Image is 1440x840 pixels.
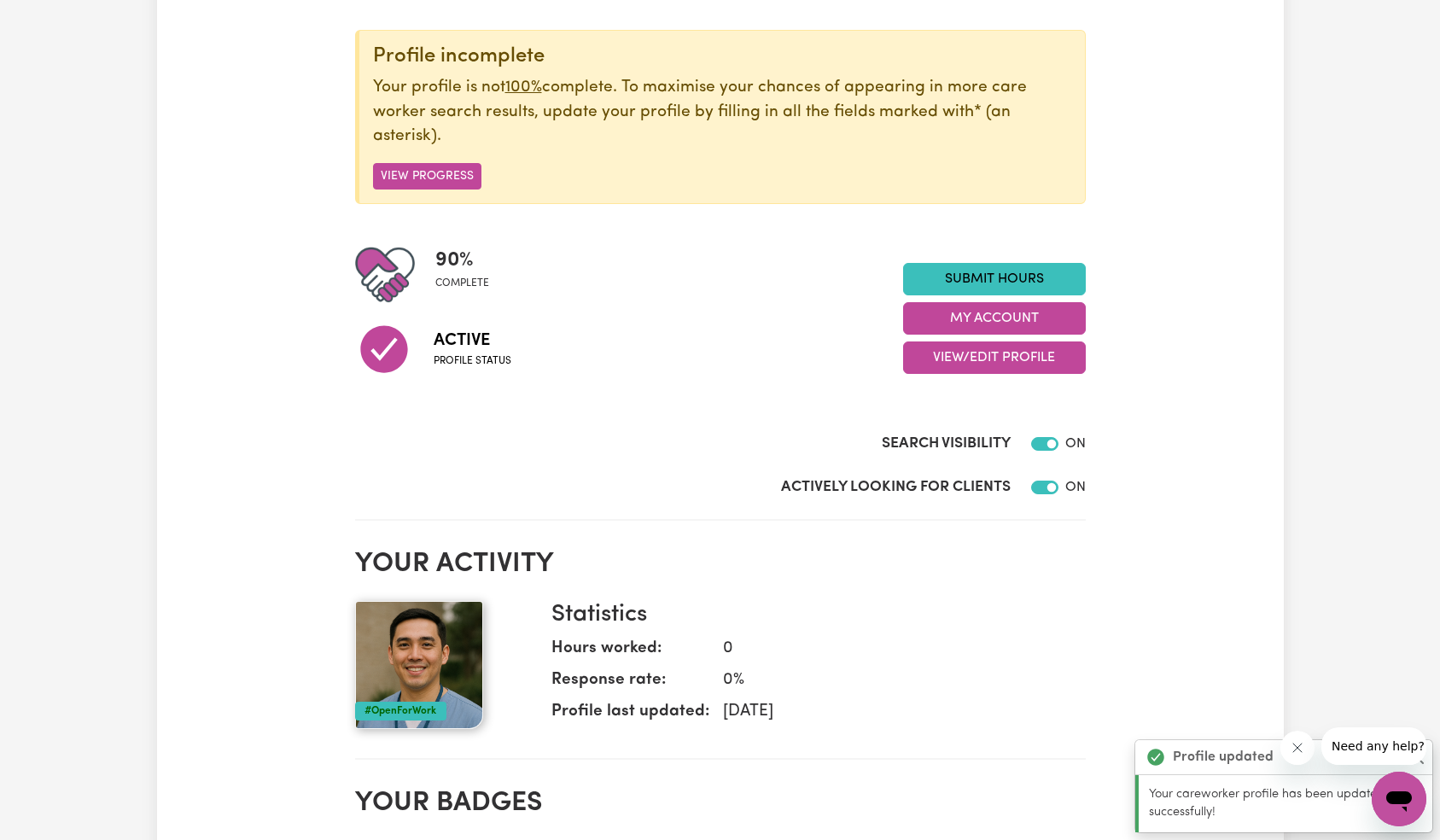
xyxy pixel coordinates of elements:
[709,637,1072,662] dd: 0
[882,433,1011,455] label: Search Visibility
[1173,747,1274,767] strong: Profile updated
[551,637,709,668] dt: Hours worked:
[1065,437,1086,451] span: ON
[903,263,1086,295] a: Submit Hours
[434,353,511,369] span: Profile status
[1280,731,1315,765] iframe: Close message
[1321,727,1426,765] iframe: Message from company
[903,341,1086,374] button: View/Edit Profile
[1372,772,1426,826] iframe: Button to launch messaging window
[505,79,542,96] u: 100%
[435,276,489,291] span: complete
[903,302,1086,335] button: My Account
[435,245,489,276] span: 90 %
[781,476,1011,499] label: Actively Looking for Clients
[1149,785,1422,822] p: Your careworker profile has been updated successfully!
[355,787,1086,820] h2: Your badges
[434,328,511,353] span: Active
[355,702,446,720] div: #OpenForWork
[1065,481,1086,494] span: ON
[373,76,1071,149] p: Your profile is not complete. To maximise your chances of appearing in more care worker search re...
[435,245,503,305] div: Profile completeness: 90%
[551,700,709,732] dt: Profile last updated:
[709,700,1072,725] dd: [DATE]
[551,668,709,700] dt: Response rate:
[355,601,483,729] img: Your profile picture
[355,548,1086,580] h2: Your activity
[709,668,1072,693] dd: 0 %
[373,44,1071,69] div: Profile incomplete
[551,601,1072,630] h3: Statistics
[373,163,481,190] button: View Progress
